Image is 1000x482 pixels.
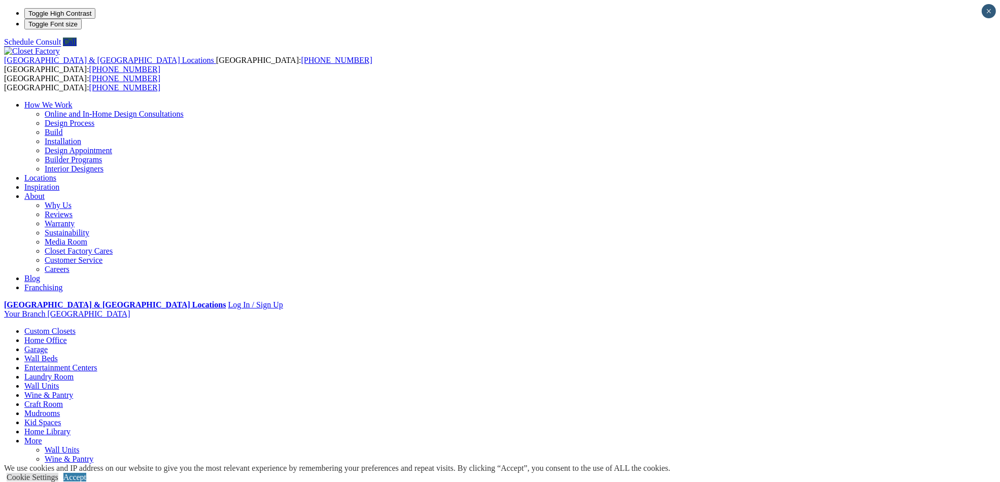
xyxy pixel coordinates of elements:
[4,56,372,74] span: [GEOGRAPHIC_DATA]: [GEOGRAPHIC_DATA]:
[45,247,113,255] a: Closet Factory Cares
[45,155,102,164] a: Builder Programs
[47,309,130,318] span: [GEOGRAPHIC_DATA]
[45,265,70,273] a: Careers
[45,210,73,219] a: Reviews
[7,473,58,481] a: Cookie Settings
[63,38,77,46] a: Call
[45,256,102,264] a: Customer Service
[45,445,79,454] a: Wall Units
[4,47,60,56] img: Closet Factory
[45,455,93,463] a: Wine & Pantry
[24,436,42,445] a: More menu text will display only on big screen
[982,4,996,18] button: Close
[4,309,130,318] a: Your Branch [GEOGRAPHIC_DATA]
[89,74,160,83] a: [PHONE_NUMBER]
[24,391,73,399] a: Wine & Pantry
[228,300,283,309] a: Log In / Sign Up
[24,8,95,19] button: Toggle High Contrast
[24,174,56,182] a: Locations
[24,100,73,109] a: How We Work
[301,56,372,64] a: [PHONE_NUMBER]
[4,56,216,64] a: [GEOGRAPHIC_DATA] & [GEOGRAPHIC_DATA] Locations
[45,201,72,210] a: Why Us
[24,372,74,381] a: Laundry Room
[45,128,63,136] a: Build
[24,183,59,191] a: Inspiration
[45,237,87,246] a: Media Room
[45,164,104,173] a: Interior Designers
[24,418,61,427] a: Kid Spaces
[89,65,160,74] a: [PHONE_NUMBER]
[45,146,112,155] a: Design Appointment
[4,74,160,92] span: [GEOGRAPHIC_DATA]: [GEOGRAPHIC_DATA]:
[24,192,45,200] a: About
[4,464,670,473] div: We use cookies and IP address on our website to give you the most relevant experience by remember...
[28,20,78,28] span: Toggle Font size
[45,137,81,146] a: Installation
[24,19,82,29] button: Toggle Font size
[4,56,214,64] span: [GEOGRAPHIC_DATA] & [GEOGRAPHIC_DATA] Locations
[24,427,71,436] a: Home Library
[63,473,86,481] a: Accept
[24,409,60,418] a: Mudrooms
[45,119,94,127] a: Design Process
[24,283,63,292] a: Franchising
[45,110,184,118] a: Online and In-Home Design Consultations
[24,400,63,408] a: Craft Room
[89,83,160,92] a: [PHONE_NUMBER]
[45,219,75,228] a: Warranty
[24,336,67,345] a: Home Office
[24,354,58,363] a: Wall Beds
[24,345,48,354] a: Garage
[4,38,61,46] a: Schedule Consult
[24,327,76,335] a: Custom Closets
[4,300,226,309] a: [GEOGRAPHIC_DATA] & [GEOGRAPHIC_DATA] Locations
[45,228,89,237] a: Sustainability
[24,363,97,372] a: Entertainment Centers
[24,274,40,283] a: Blog
[28,10,91,17] span: Toggle High Contrast
[4,309,45,318] span: Your Branch
[24,382,59,390] a: Wall Units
